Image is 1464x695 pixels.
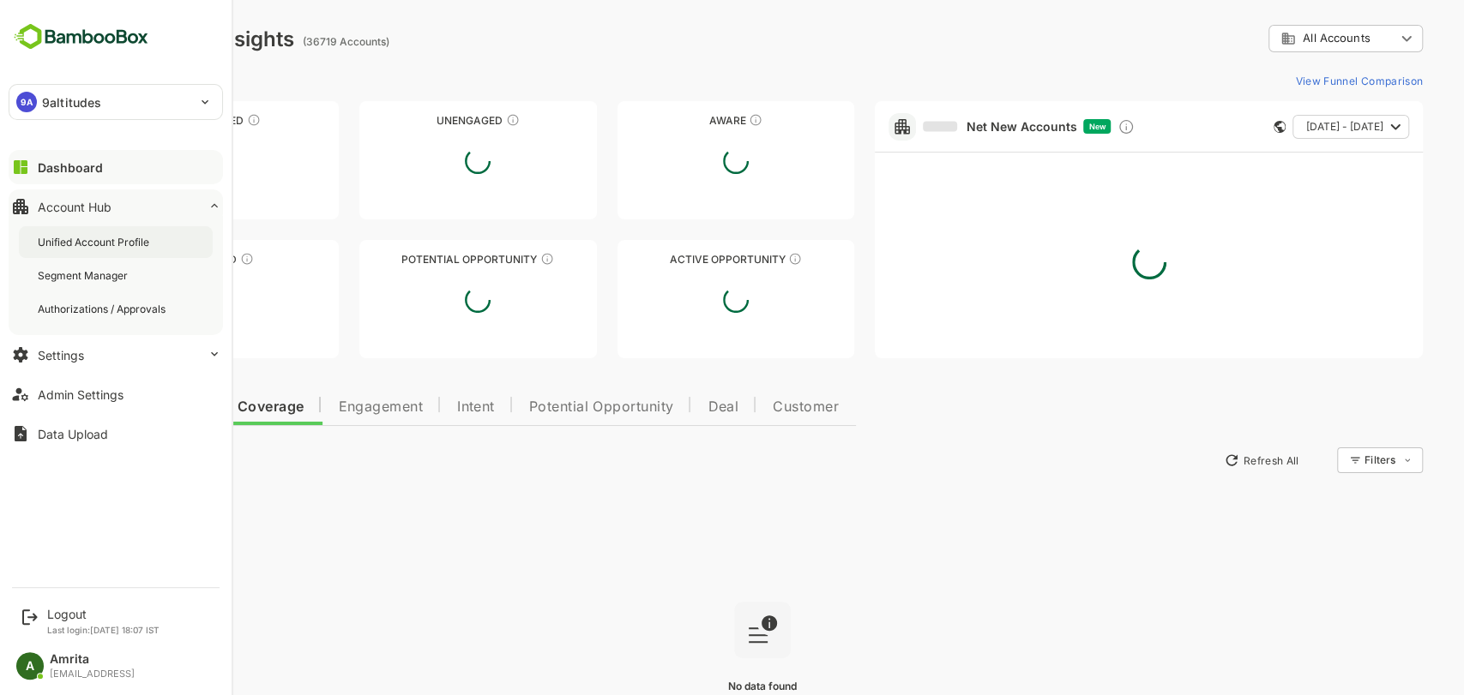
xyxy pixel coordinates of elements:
div: Unengaged [299,114,537,127]
button: Data Upload [9,416,223,451]
div: Dashboard Insights [41,27,234,51]
div: All Accounts [1220,31,1335,46]
span: New [1028,122,1045,131]
span: Customer [713,400,779,414]
span: All Accounts [1243,32,1310,45]
div: Data Upload [38,427,108,441]
ag: (36719 Accounts) [243,35,334,48]
div: This card does not support filter and segments [1214,121,1226,133]
div: Filters [1303,445,1363,476]
p: 9altitudes [42,93,101,111]
div: Segment Manager [38,268,131,283]
button: Account Hub [9,189,223,224]
div: These accounts are MQAs and can be passed on to Inside Sales [480,252,494,266]
div: These accounts have open opportunities which might be at any of the Sales Stages [728,252,742,266]
div: Logout [47,607,160,621]
div: Active Opportunity [557,253,795,266]
div: Amrita [50,652,135,667]
div: Engaged [41,253,279,266]
div: These accounts have just entered the buying cycle and need further nurturing [689,113,702,127]
div: Admin Settings [38,387,124,402]
button: Admin Settings [9,377,223,411]
span: Data Quality and Coverage [58,400,244,414]
div: Filters [1304,453,1335,466]
span: No data found [668,680,737,692]
div: 9A [16,92,37,112]
span: Engagement [278,400,363,414]
button: Dashboard [9,150,223,184]
button: Settings [9,338,223,372]
button: View Funnel Comparison [1228,67,1363,94]
a: Net New Accounts [863,119,1016,135]
div: Potential Opportunity [299,253,537,266]
img: BambooboxFullLogoMark.5f36c76dfaba33ec1ec1367b70bb1252.svg [9,21,154,53]
div: Unreached [41,114,279,127]
div: Authorizations / Approvals [38,302,169,316]
button: [DATE] - [DATE] [1232,115,1349,139]
div: All Accounts [1208,22,1363,56]
span: Potential Opportunity [469,400,614,414]
div: Aware [557,114,795,127]
div: [EMAIL_ADDRESS] [50,668,135,680]
div: These accounts are warm, further nurturing would qualify them to MQAs [180,252,194,266]
span: Intent [397,400,435,414]
div: Discover new ICP-fit accounts showing engagement — via intent surges, anonymous website visits, L... [1057,118,1075,135]
div: Unified Account Profile [38,235,153,249]
div: These accounts have not been engaged with for a defined time period [187,113,201,127]
div: These accounts have not shown enough engagement and need nurturing [446,113,460,127]
div: Settings [38,348,84,362]
div: Dashboard [38,160,103,175]
div: 9A9altitudes [9,85,222,119]
span: Deal [648,400,678,414]
div: Account Hub [38,200,111,214]
div: A [16,652,44,680]
button: Refresh All [1156,446,1246,474]
span: [DATE] - [DATE] [1246,116,1323,138]
button: New Insights [41,445,166,476]
p: Last login: [DATE] 18:07 IST [47,625,160,635]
